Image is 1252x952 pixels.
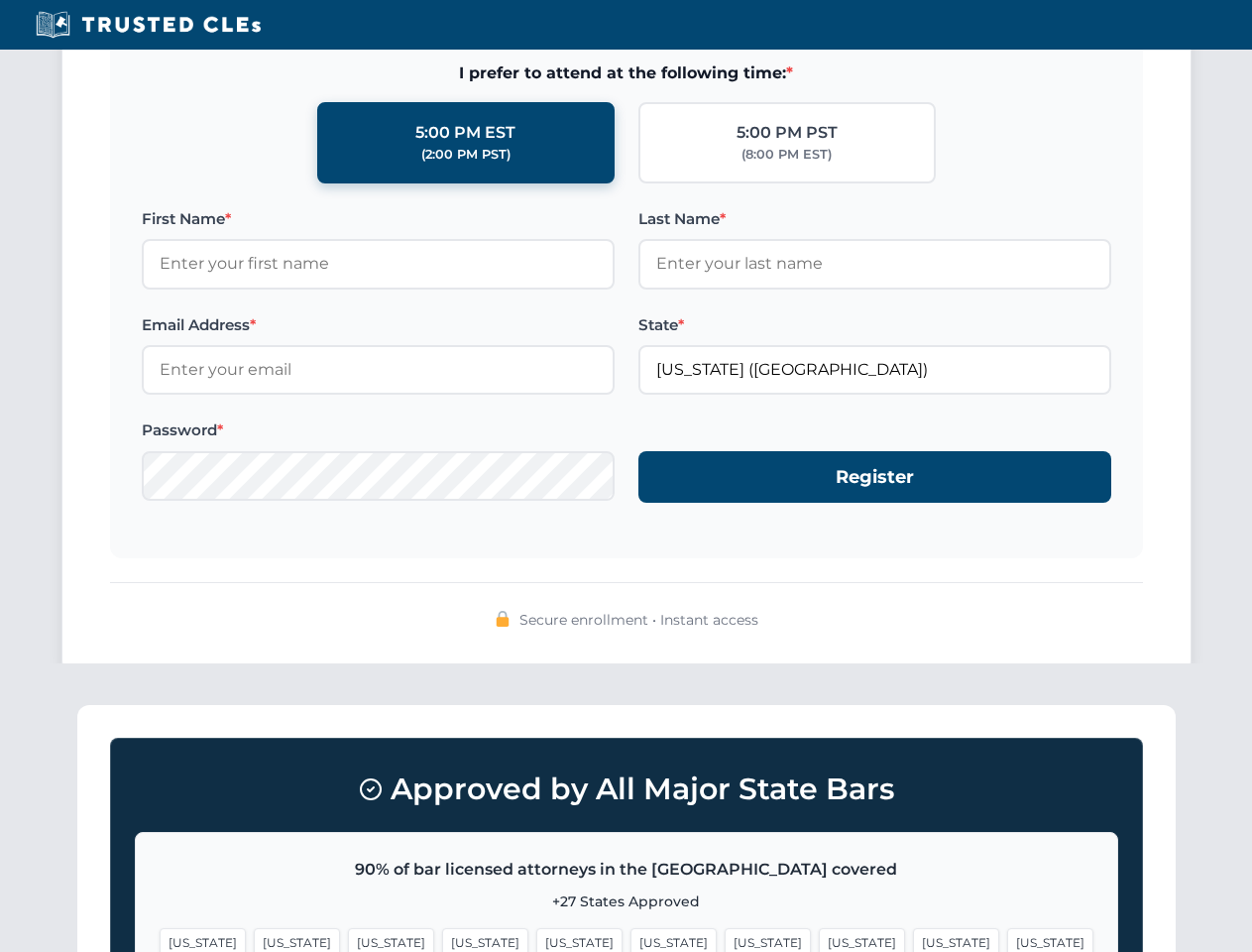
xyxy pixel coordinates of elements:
[415,120,515,146] div: 5:00 PM EST
[495,611,511,627] img: 🔒
[160,891,1093,912] p: +27 States Approved
[142,313,615,337] label: Email Address
[737,120,838,146] div: 5:00 PM PST
[142,60,1111,86] span: I prefer to attend at the following time:
[638,313,1111,337] label: State
[30,10,267,40] img: Trusted CLEs
[638,207,1111,231] label: Last Name
[638,239,1111,289] input: Enter your last name
[638,451,1111,504] button: Register
[142,239,615,289] input: Enter your first name
[142,345,615,395] input: Enter your email
[142,207,615,231] label: First Name
[160,857,1093,883] p: 90% of bar licensed attorneys in the [GEOGRAPHIC_DATA] covered
[135,763,1118,816] h3: Approved by All Major State Bars
[638,345,1111,395] input: California (CA)
[741,145,832,165] div: (8:00 PM EST)
[421,145,511,165] div: (2:00 PM PST)
[142,418,615,442] label: Password
[519,609,758,631] span: Secure enrollment • Instant access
